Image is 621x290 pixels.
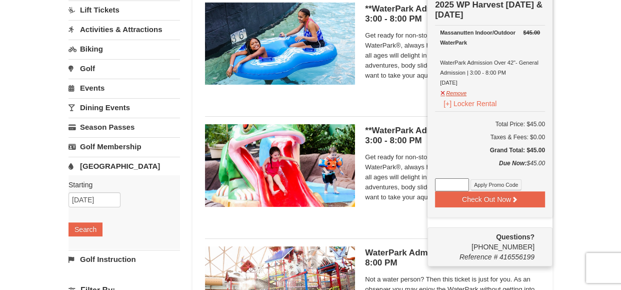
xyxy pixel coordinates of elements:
[435,119,545,129] h6: Total Price: $45.00
[68,157,180,175] a: [GEOGRAPHIC_DATA]
[68,98,180,117] a: Dining Events
[470,179,521,190] button: Apply Promo Code
[68,222,102,236] button: Search
[68,59,180,78] a: Golf
[68,40,180,58] a: Biking
[365,31,540,81] span: Get ready for non-stop thrills at the Massanutten WaterPark®, always heated to 84° Fahrenheit. Ch...
[365,152,540,202] span: Get ready for non-stop thrills at the Massanutten WaterPark®, always heated to 84° Fahrenheit. Ch...
[435,158,545,178] div: $45.00
[205,124,355,206] img: 6619917-1062-d161e022.jpg
[68,20,180,39] a: Activities & Attractions
[440,86,467,98] button: Remove
[68,137,180,156] a: Golf Membership
[365,4,540,24] h5: **WaterPark Admission - Over 42” Tall | 3:00 - 8:00 PM
[459,253,497,261] span: Reference #
[68,118,180,136] a: Season Passes
[440,98,500,109] button: [+] Locker Rental
[499,253,534,261] span: 416556199
[435,145,545,155] h5: Grand Total: $45.00
[365,126,540,146] h5: **WaterPark Admission - Under 42” Tall | 3:00 - 8:00 PM
[68,1,180,19] a: Lift Tickets
[68,79,180,97] a: Events
[435,232,534,251] span: [PHONE_NUMBER]
[440,28,540,88] div: WaterPark Admission Over 42"- General Admission | 3:00 - 8:00 PM [DATE]
[435,132,545,142] div: Taxes & Fees: $0.00
[435,191,545,207] button: Check Out Now
[68,250,180,268] a: Golf Instruction
[440,28,540,48] div: Massanutten Indoor/Outdoor WaterPark
[496,233,534,241] strong: Questions?
[365,248,540,268] h5: WaterPark Admission- Observer | 3:00 - 8:00 PM
[68,180,172,190] label: Starting
[523,30,540,36] del: $45.00
[499,160,526,167] strong: Due Now:
[205,3,355,85] img: 6619917-1058-293f39d8.jpg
